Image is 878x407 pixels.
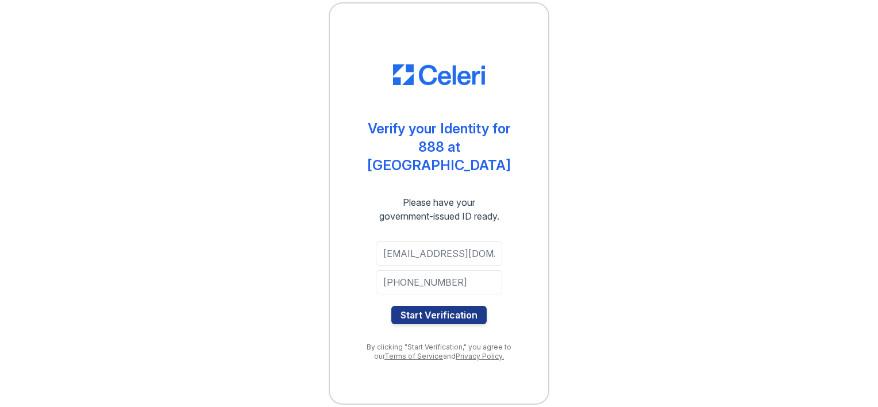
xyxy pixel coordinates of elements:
[353,120,525,175] div: Verify your Identity for 888 at [GEOGRAPHIC_DATA]
[393,64,485,85] img: CE_Logo_Blue-a8612792a0a2168367f1c8372b55b34899dd931a85d93a1a3d3e32e68fde9ad4.png
[359,195,520,223] div: Please have your government-issued ID ready.
[353,343,525,361] div: By clicking "Start Verification," you agree to our and
[391,306,487,324] button: Start Verification
[384,352,443,360] a: Terms of Service
[456,352,504,360] a: Privacy Policy.
[376,270,502,294] input: Phone
[376,241,502,266] input: Email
